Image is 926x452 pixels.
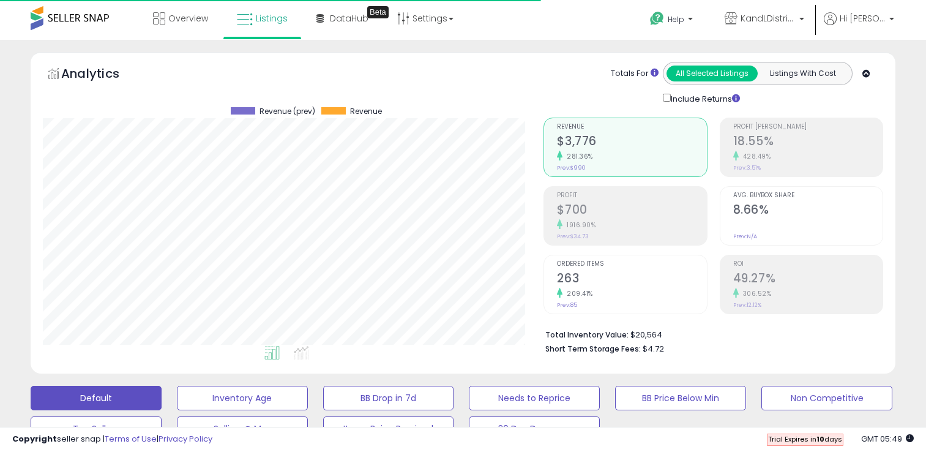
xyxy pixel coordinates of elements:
button: Default [31,386,162,410]
button: All Selected Listings [666,66,758,81]
span: DataHub [330,12,368,24]
span: Trial Expires in days [768,434,842,444]
button: BB Price Below Min [615,386,746,410]
button: Listings With Cost [757,66,848,81]
span: ROI [733,261,883,268]
span: Avg. Buybox Share [733,192,883,199]
span: Revenue (prev) [260,107,315,116]
div: Include Returns [654,91,755,105]
small: Prev: N/A [733,233,757,240]
small: 1916.90% [562,220,596,230]
h2: 263 [557,271,706,288]
small: Prev: 12.12% [733,301,761,309]
b: Total Inventory Value: [545,330,629,340]
h2: 18.55% [733,134,883,151]
i: Get Help [649,11,665,26]
a: Privacy Policy [159,433,212,445]
h2: 49.27% [733,271,883,288]
button: Non Competitive [761,386,892,410]
h2: $700 [557,203,706,219]
span: Help [668,14,684,24]
button: BB Drop in 7d [323,386,454,410]
span: Overview [168,12,208,24]
span: KandLDistribution LLC [741,12,796,24]
span: 2025-08-14 05:49 GMT [861,433,914,445]
span: Profit [PERSON_NAME] [733,124,883,130]
b: 10 [816,434,824,444]
div: Tooltip anchor [367,6,389,18]
li: $20,564 [545,326,874,341]
span: Ordered Items [557,261,706,268]
strong: Copyright [12,433,57,445]
h2: 8.66% [733,203,883,219]
span: Listings [256,12,288,24]
div: seller snap | | [12,434,212,445]
small: Prev: 85 [557,301,577,309]
h5: Analytics [61,65,143,85]
b: Short Term Storage Fees: [545,344,641,354]
span: Profit [557,192,706,199]
small: Prev: $34.73 [557,233,589,240]
a: Hi [PERSON_NAME] [824,12,894,40]
small: Prev: $990 [557,164,586,171]
small: 306.52% [739,289,772,298]
div: Totals For [611,68,659,80]
small: 281.36% [562,152,593,161]
button: Needs to Reprice [469,386,600,410]
span: Hi [PERSON_NAME] [840,12,886,24]
span: Revenue [557,124,706,130]
small: Prev: 3.51% [733,164,761,171]
small: 428.49% [739,152,771,161]
span: Revenue [350,107,382,116]
a: Terms of Use [105,433,157,445]
small: 209.41% [562,289,593,298]
span: $4.72 [643,343,664,355]
a: Help [640,2,705,40]
button: Inventory Age [177,386,308,410]
h2: $3,776 [557,134,706,151]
